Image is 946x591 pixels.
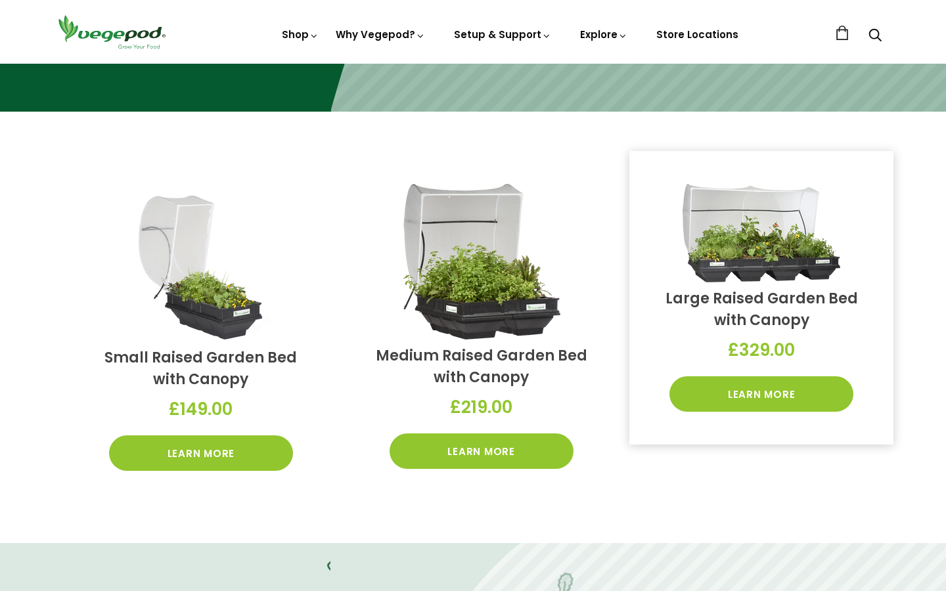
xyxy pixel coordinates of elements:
img: Medium Raised Garden Bed with Canopy [403,184,560,339]
a: Large Raised Garden Bed with Canopy [665,288,858,330]
a: Small Raised Garden Bed with Canopy [104,347,297,389]
a: Shop [282,28,319,41]
a: Learn More [390,433,574,469]
img: Small Raised Garden Bed with Canopy [125,184,276,341]
a: Explore [580,28,627,41]
a: Store Locations [656,28,738,41]
a: Learn More [669,376,853,412]
a: Search [868,30,882,43]
div: £219.00 [369,388,594,427]
div: £329.00 [649,331,874,370]
div: £149.00 [89,390,313,429]
a: Why Vegepod? [336,28,425,41]
img: Large Raised Garden Bed with Canopy [683,184,840,282]
a: Setup & Support [454,28,551,41]
img: Vegepod [53,13,171,51]
a: Medium Raised Garden Bed with Canopy [376,345,587,387]
a: Learn More [109,435,293,471]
